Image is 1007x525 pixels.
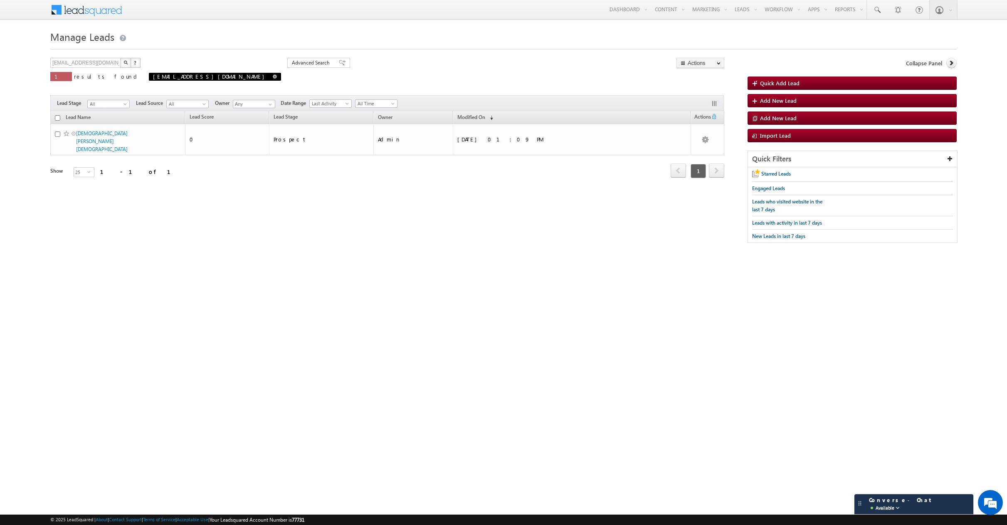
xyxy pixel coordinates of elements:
span: Quick Add Lead [760,79,800,87]
div: 0 [190,136,265,143]
span: Owner [378,114,392,120]
span: [EMAIL_ADDRESS][DOMAIN_NAME] [153,73,269,80]
a: About [96,517,108,522]
span: Add New Lead [760,114,797,121]
span: © 2025 LeadSquared | | | | | [50,516,304,524]
span: 25 [74,168,87,177]
span: Last Activity [310,100,349,107]
a: All [87,100,130,108]
span: Collapse Panel [906,59,942,67]
a: next [709,164,724,178]
span: Manage Leads [50,30,114,43]
span: All [167,100,206,108]
span: ? [134,59,138,66]
span: select [87,170,94,173]
span: 1 [691,164,706,178]
a: All [166,100,209,108]
span: All [88,100,127,108]
span: next [709,163,724,178]
span: Import Lead [760,132,791,139]
a: Lead Stage [269,112,302,123]
a: Lead Name [62,113,95,124]
a: Lead Score [185,112,218,123]
a: Last Activity [309,99,352,108]
div: [DATE] 01:09 PM [457,136,572,143]
input: Check all records [55,115,60,121]
div: Admin [378,136,449,143]
input: Type to Search [233,100,275,108]
a: Modified On (sorted descending) [453,112,497,123]
span: Lead Score [190,114,214,120]
span: Modified On [457,114,485,120]
a: Terms of Service [143,517,175,522]
img: carter-drag [856,500,863,507]
span: Starred Leads [761,171,791,177]
span: 77731 [292,517,304,523]
div: Quick Filters [748,151,957,167]
span: Leads who visited website in the last 7 days [752,198,822,213]
span: Lead Source [136,99,166,107]
span: Owner [215,99,233,107]
span: New Leads in last 7 days [752,233,805,239]
div: Show [50,167,67,175]
img: down-arrow [894,505,901,511]
a: [DEMOGRAPHIC_DATA][PERSON_NAME][DEMOGRAPHIC_DATA] [76,130,128,152]
span: Lead Stage [57,99,87,107]
button: ? [131,58,141,68]
div: Prospect [274,136,370,143]
a: Show All Items [264,100,274,109]
span: Actions [691,112,711,123]
span: prev [671,163,686,178]
span: Leads with activity in last 7 days [752,220,822,226]
span: Add New Lead [760,97,797,104]
a: Acceptable Use [177,517,208,522]
span: Your Leadsquared Account Number is [210,517,304,523]
span: Converse - Chat [869,496,933,512]
span: All Time [355,100,395,107]
span: (sorted descending) [486,114,493,121]
span: Lead Stage [274,114,298,120]
a: prev [671,164,686,178]
span: 1 [54,73,68,80]
span: Advanced Search [292,59,332,67]
span: Engaged Leads [752,185,785,191]
img: Search [123,60,128,64]
button: Actions [676,58,724,68]
span: results found [74,73,140,80]
div: 1 - 1 of 1 [100,167,180,176]
span: Available [876,504,894,512]
a: All Time [355,99,397,108]
span: Date Range [281,99,309,107]
a: Contact Support [109,517,142,522]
